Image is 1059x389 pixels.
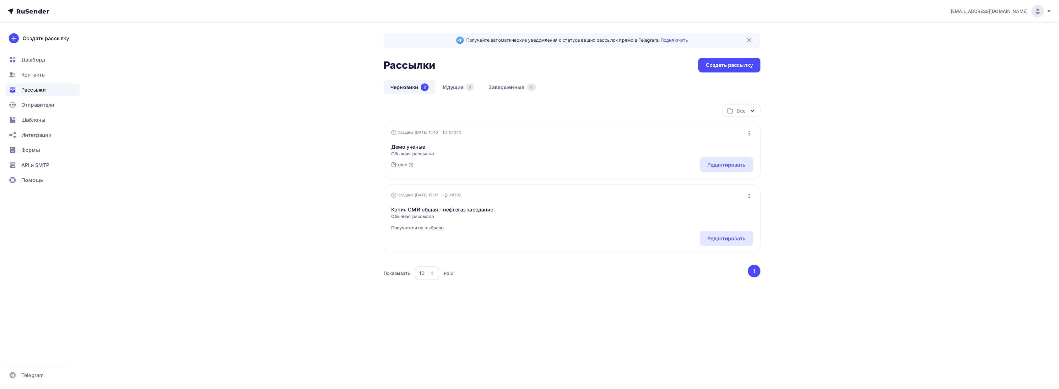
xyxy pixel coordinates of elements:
div: 0 [466,83,474,91]
div: из 2 [444,270,453,276]
button: Go to page 1 [748,265,760,277]
button: Все [722,104,760,117]
span: Контакты [21,71,46,78]
span: Telegram [21,371,44,379]
h2: Рассылки [384,59,435,72]
a: Подключить [661,37,688,43]
div: 2 [421,83,429,91]
span: Получайте автоматические уведомления о статусе ваших рассылок прямо в Telegram. [466,37,688,43]
span: Дашборд [21,56,45,63]
a: Идущие0 [436,80,481,94]
div: Создать рассылку [23,35,69,42]
span: Шаблоны [21,116,45,124]
a: Дашборд [5,53,80,66]
div: Создать рассылку [706,61,753,69]
span: Обычная рассылка [391,213,494,220]
a: ntcn (1) [397,160,414,170]
span: API и SMTP [21,161,49,169]
div: Все [737,107,745,115]
span: Обычная рассылка [391,151,434,157]
a: Демо ученые [391,143,434,151]
a: Завершенные15 [482,80,543,94]
div: ntcn [398,162,408,168]
span: 48792 [449,192,462,198]
span: 54040 [449,129,462,136]
a: Шаблоны [5,114,80,126]
span: Отправители [21,101,55,109]
a: Отправители [5,99,80,111]
div: (1) [408,162,413,168]
span: ID [443,129,447,136]
a: Рассылки [5,83,80,96]
a: [EMAIL_ADDRESS][DOMAIN_NAME] [951,5,1051,18]
span: [EMAIL_ADDRESS][DOMAIN_NAME] [951,8,1028,14]
a: Формы [5,144,80,156]
span: Рассылки [21,86,46,93]
div: Редактировать [707,161,746,168]
a: Контакты [5,68,80,81]
span: Формы [21,146,40,154]
a: Копия СМИ общая - нефтегаз заседание [391,206,494,213]
div: Создана [DATE] 11:40 [391,130,438,135]
div: 15 [527,83,536,91]
span: ID [443,192,448,198]
div: Показывать [384,270,410,276]
span: Интеграции [21,131,51,139]
img: Telegram [456,36,464,44]
button: 10 [414,266,440,280]
ul: Pagination [747,265,761,277]
div: 10 [419,269,424,277]
span: Помощь [21,176,43,184]
div: Редактировать [707,235,746,242]
div: Создана [DATE] 12:37 [391,193,439,198]
span: Получатели не выбраны [391,225,494,231]
a: Черновики2 [384,80,435,94]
